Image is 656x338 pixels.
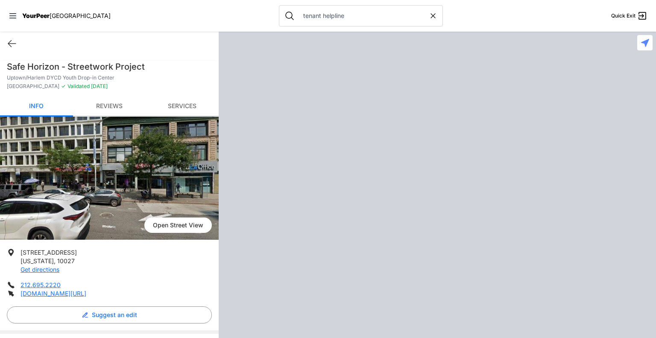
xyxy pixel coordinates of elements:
button: Suggest an edit [7,306,212,323]
span: [US_STATE] [20,257,54,265]
span: ✓ [61,83,66,90]
span: 10027 [57,257,75,265]
h1: Safe Horizon - Streetwork Project [7,61,212,73]
a: Quick Exit [611,11,647,21]
span: [STREET_ADDRESS] [20,249,77,256]
span: Validated [67,83,90,89]
a: Get directions [20,266,59,273]
input: Search [298,12,429,20]
a: [DOMAIN_NAME][URL] [20,290,86,297]
span: YourPeer [22,12,50,19]
span: [DATE] [90,83,108,89]
span: [GEOGRAPHIC_DATA] [50,12,111,19]
a: Services [146,97,219,117]
span: Open Street View [144,217,212,233]
span: Quick Exit [611,12,635,19]
a: YourPeer[GEOGRAPHIC_DATA] [22,13,111,18]
span: , [54,257,56,265]
a: 212.695.2220 [20,281,61,288]
span: [GEOGRAPHIC_DATA] [7,83,59,90]
a: Reviews [73,97,146,117]
span: Suggest an edit [92,311,137,319]
p: Uptown/Harlem DYCD Youth Drop-in Center [7,74,212,81]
